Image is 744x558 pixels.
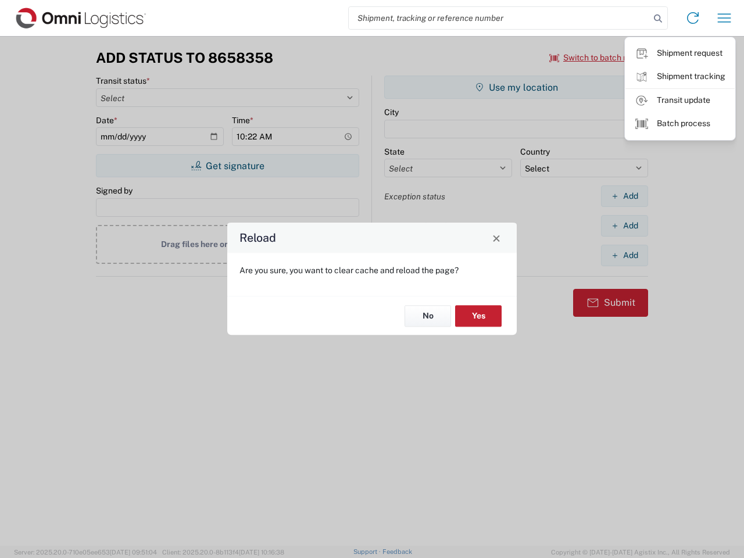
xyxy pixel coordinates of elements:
a: Shipment request [625,42,735,65]
input: Shipment, tracking or reference number [349,7,650,29]
button: Yes [455,305,502,327]
button: Close [488,230,505,246]
a: Batch process [625,112,735,135]
p: Are you sure, you want to clear cache and reload the page? [239,265,505,276]
button: No [405,305,451,327]
h4: Reload [239,230,276,246]
a: Shipment tracking [625,65,735,88]
a: Transit update [625,89,735,112]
